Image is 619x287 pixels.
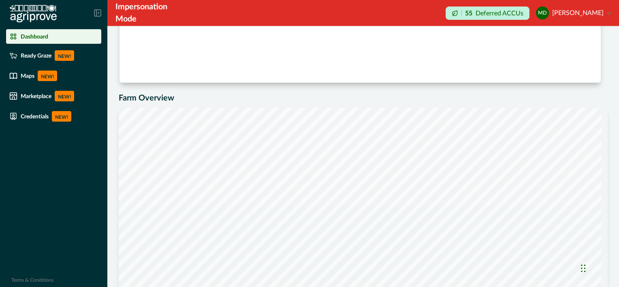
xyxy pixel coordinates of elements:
[21,52,51,59] p: Ready Graze
[10,5,57,23] img: Logo
[536,3,611,23] button: martin davies[PERSON_NAME]
[21,113,49,120] p: Credentials
[21,93,51,99] p: Marketplace
[21,73,34,79] p: Maps
[578,248,619,287] iframe: Chat Widget
[6,67,101,84] a: MapsNEW!
[38,71,57,81] p: NEW!
[21,33,48,40] p: Dashboard
[6,29,101,44] a: Dashboard
[465,10,472,17] p: 55
[6,108,101,125] a: CredentialsNEW!
[581,256,586,281] div: Drag
[115,1,175,25] div: Impersonation Mode
[476,10,523,16] p: Deferred ACCUs
[119,93,608,103] h5: Farm Overview
[6,88,101,105] a: MarketplaceNEW!
[52,111,71,122] p: NEW!
[11,278,53,283] a: Terms & Conditions
[55,50,74,61] p: NEW!
[6,47,101,64] a: Ready GrazeNEW!
[55,91,74,101] p: NEW!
